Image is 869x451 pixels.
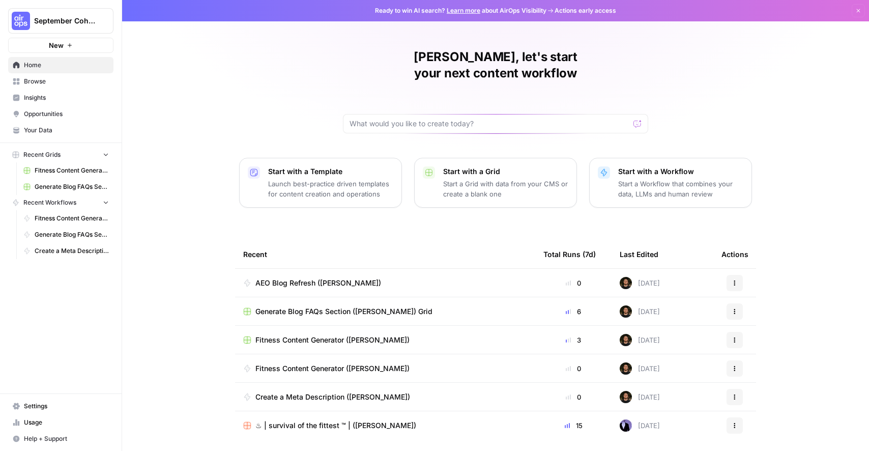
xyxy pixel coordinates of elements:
span: Fitness Content Generator ([PERSON_NAME]) [255,335,410,345]
span: Your Data [24,126,109,135]
a: Create a Meta Description ([PERSON_NAME]) [243,392,527,402]
img: yb40j7jvyap6bv8k3d2kukw6raee [620,277,632,289]
img: yb40j7jvyap6bv8k3d2kukw6raee [620,391,632,403]
div: 15 [543,420,603,431]
button: Recent Workflows [8,195,113,210]
a: ♨︎ | survival of the fittest ™ | ([PERSON_NAME]) [243,420,527,431]
p: Start with a Template [268,166,393,177]
a: Opportunities [8,106,113,122]
img: yb40j7jvyap6bv8k3d2kukw6raee [620,334,632,346]
button: Start with a GridStart a Grid with data from your CMS or create a blank one [414,158,577,208]
img: yb40j7jvyap6bv8k3d2kukw6raee [620,362,632,375]
div: Actions [721,240,748,268]
button: Start with a WorkflowStart a Workflow that combines your data, LLMs and human review [589,158,752,208]
span: Fitness Content Generator ([PERSON_NAME]) [255,363,410,374]
div: [DATE] [620,419,660,432]
span: Usage [24,418,109,427]
div: [DATE] [620,305,660,318]
img: yb40j7jvyap6bv8k3d2kukw6raee [620,305,632,318]
span: Home [24,61,109,70]
span: Recent Grids [23,150,61,159]
input: What would you like to create today? [350,119,629,129]
span: Create a Meta Description ([PERSON_NAME]) [35,246,109,256]
a: Learn more [447,7,480,14]
a: Fitness Content Generator ([PERSON_NAME]) [19,210,113,227]
span: Fitness Content Generator ([PERSON_NAME]) [35,166,109,175]
div: 3 [543,335,603,345]
a: Insights [8,90,113,106]
button: Workspace: September Cohort [8,8,113,34]
a: Fitness Content Generator ([PERSON_NAME]) [19,162,113,179]
a: Settings [8,398,113,414]
div: [DATE] [620,334,660,346]
span: Generate Blog FAQs Section ([PERSON_NAME]) [35,230,109,239]
a: Usage [8,414,113,431]
div: 0 [543,392,603,402]
span: Generate Blog FAQs Section ([PERSON_NAME]) Grid [35,182,109,191]
p: Start a Workflow that combines your data, LLMs and human review [618,179,743,199]
button: Help + Support [8,431,113,447]
a: AEO Blog Refresh ([PERSON_NAME]) [243,278,527,288]
h1: [PERSON_NAME], let's start your next content workflow [343,49,648,81]
span: AEO Blog Refresh ([PERSON_NAME]) [255,278,381,288]
span: Fitness Content Generator ([PERSON_NAME]) [35,214,109,223]
img: gx5re2im8333ev5sz1r7isrbl6e6 [620,419,632,432]
a: Generate Blog FAQs Section ([PERSON_NAME]) [19,227,113,243]
div: [DATE] [620,391,660,403]
div: Recent [243,240,527,268]
a: Generate Blog FAQs Section ([PERSON_NAME]) Grid [243,306,527,317]
span: Create a Meta Description ([PERSON_NAME]) [255,392,410,402]
span: September Cohort [34,16,96,26]
span: Actions early access [555,6,616,15]
button: New [8,38,113,53]
a: Generate Blog FAQs Section ([PERSON_NAME]) Grid [19,179,113,195]
span: Browse [24,77,109,86]
span: Help + Support [24,434,109,443]
div: Last Edited [620,240,658,268]
div: Total Runs (7d) [543,240,596,268]
a: Fitness Content Generator ([PERSON_NAME]) [243,335,527,345]
p: Start with a Workflow [618,166,743,177]
div: 6 [543,306,603,317]
span: ♨︎ | survival of the fittest ™ | ([PERSON_NAME]) [255,420,416,431]
a: Your Data [8,122,113,138]
p: Start with a Grid [443,166,568,177]
p: Start a Grid with data from your CMS or create a blank one [443,179,568,199]
button: Recent Grids [8,147,113,162]
span: Settings [24,402,109,411]
span: Ready to win AI search? about AirOps Visibility [375,6,546,15]
div: [DATE] [620,362,660,375]
a: Browse [8,73,113,90]
span: Recent Workflows [23,198,76,207]
div: [DATE] [620,277,660,289]
span: Generate Blog FAQs Section ([PERSON_NAME]) Grid [255,306,432,317]
a: Home [8,57,113,73]
div: 0 [543,278,603,288]
button: Start with a TemplateLaunch best-practice driven templates for content creation and operations [239,158,402,208]
span: Opportunities [24,109,109,119]
a: Fitness Content Generator ([PERSON_NAME]) [243,363,527,374]
span: Insights [24,93,109,102]
a: Create a Meta Description ([PERSON_NAME]) [19,243,113,259]
div: 0 [543,363,603,374]
span: New [49,40,64,50]
img: September Cohort Logo [12,12,30,30]
p: Launch best-practice driven templates for content creation and operations [268,179,393,199]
